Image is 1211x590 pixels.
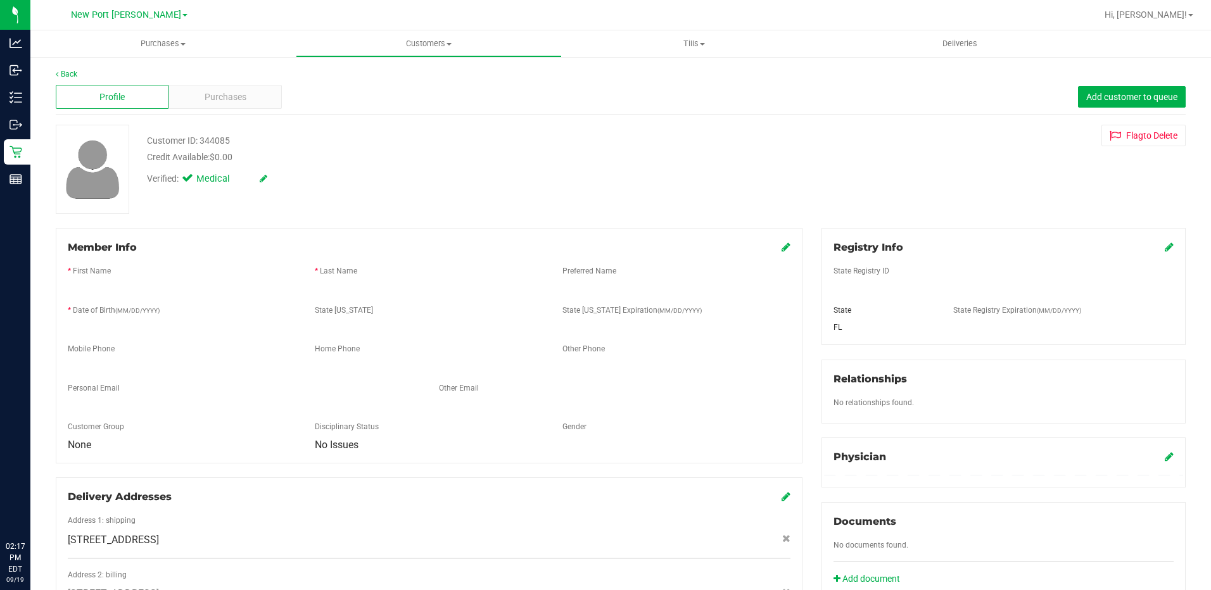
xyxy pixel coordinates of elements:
[834,265,889,277] label: State Registry ID
[834,373,907,385] span: Relationships
[115,307,160,314] span: (MM/DD/YYYY)
[10,91,22,104] inline-svg: Inventory
[296,30,561,57] a: Customers
[1101,125,1186,146] button: Flagto Delete
[71,9,181,20] span: New Port [PERSON_NAME]
[68,421,124,432] label: Customer Group
[6,575,25,584] p: 09/19
[834,397,914,408] label: No relationships found.
[1105,9,1187,20] span: Hi, [PERSON_NAME]!
[68,343,115,355] label: Mobile Phone
[73,265,111,277] label: First Name
[60,137,126,202] img: user-icon.png
[1037,307,1081,314] span: (MM/DD/YYYY)
[925,38,994,49] span: Deliveries
[1078,86,1186,108] button: Add customer to queue
[68,532,159,548] span: [STREET_ADDRESS]
[68,569,127,581] label: Address 2: billing
[30,30,296,57] a: Purchases
[315,304,373,316] label: State [US_STATE]
[147,134,230,147] div: Customer ID: 344085
[205,91,246,104] span: Purchases
[13,489,51,527] iframe: Resource center
[824,304,944,316] div: State
[73,304,160,316] label: Date of Birth
[10,146,22,158] inline-svg: Retail
[10,173,22,185] inline-svg: Reports
[1086,92,1177,102] span: Add customer to queue
[147,151,702,164] div: Credit Available:
[562,30,827,57] a: Tills
[562,343,605,355] label: Other Phone
[315,421,379,432] label: Disciplinary Status
[99,91,125,104] span: Profile
[320,265,357,277] label: Last Name
[562,38,827,49] span: Tills
[562,421,586,432] label: Gender
[10,118,22,131] inline-svg: Outbound
[196,172,247,186] span: Medical
[68,439,91,451] span: None
[657,307,702,314] span: (MM/DD/YYYY)
[56,70,77,78] a: Back
[439,382,479,394] label: Other Email
[315,439,358,451] span: No Issues
[10,37,22,49] inline-svg: Analytics
[296,38,561,49] span: Customers
[953,304,1081,316] label: State Registry Expiration
[562,304,702,316] label: State [US_STATE] Expiration
[30,38,296,49] span: Purchases
[6,541,25,575] p: 02:17 PM EDT
[834,241,903,253] span: Registry Info
[834,451,886,463] span: Physician
[68,515,136,526] label: Address 1: shipping
[68,241,137,253] span: Member Info
[68,491,172,503] span: Delivery Addresses
[834,572,906,586] a: Add document
[834,515,896,527] span: Documents
[315,343,360,355] label: Home Phone
[147,172,267,186] div: Verified:
[68,382,120,394] label: Personal Email
[210,152,232,162] span: $0.00
[10,64,22,77] inline-svg: Inbound
[562,265,616,277] label: Preferred Name
[834,541,908,549] span: No documents found.
[827,30,1093,57] a: Deliveries
[824,322,944,333] div: FL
